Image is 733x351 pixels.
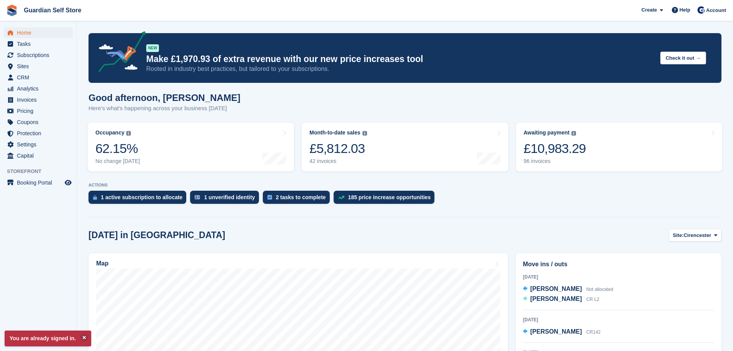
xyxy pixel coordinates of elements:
span: Pricing [17,106,63,116]
a: Occupancy 62.15% No change [DATE] [88,123,294,171]
img: icon-info-grey-7440780725fd019a000dd9b08b2336e03edf1995a4989e88bcd33f0948082b44.svg [126,131,131,136]
div: £10,983.29 [524,141,586,156]
a: menu [4,106,73,116]
a: 2 tasks to complete [263,191,334,208]
a: menu [4,139,73,150]
span: Not allocated [586,287,613,292]
a: menu [4,150,73,161]
div: 62.15% [95,141,140,156]
span: Capital [17,150,63,161]
span: Storefront [7,168,77,175]
a: 185 price increase opportunities [334,191,439,208]
span: Site: [673,232,684,239]
div: Awaiting payment [524,129,570,136]
span: CR142 [586,329,601,335]
div: 185 price increase opportunities [348,194,431,200]
button: Check it out → [660,52,706,64]
div: Occupancy [95,129,124,136]
span: Subscriptions [17,50,63,60]
a: menu [4,27,73,38]
a: menu [4,117,73,128]
h2: Move ins / outs [523,260,714,269]
span: Settings [17,139,63,150]
img: Tom Scott [697,6,705,14]
span: CR L2 [586,297,599,302]
a: Month-to-date sales £5,812.03 42 invoices [302,123,508,171]
span: Coupons [17,117,63,128]
a: Preview store [63,178,73,187]
img: price_increase_opportunities-93ffe204e8149a01c8c9dc8f82e8f89637d9d84a8eef4429ea346261dce0b2c0.svg [338,196,344,199]
p: Rooted in industry best practices, but tailored to your subscriptions. [146,65,654,73]
div: No change [DATE] [95,158,140,165]
span: Help [680,6,690,14]
span: [PERSON_NAME] [530,286,582,292]
div: Month-to-date sales [309,129,360,136]
a: [PERSON_NAME] CR L2 [523,294,599,304]
div: 1 active subscription to allocate [101,194,182,200]
div: [DATE] [523,316,714,323]
span: Analytics [17,83,63,94]
button: Site: Cirencester [669,229,721,242]
div: NEW [146,44,159,52]
div: [DATE] [523,274,714,280]
a: menu [4,61,73,72]
a: menu [4,72,73,83]
a: menu [4,39,73,49]
img: icon-info-grey-7440780725fd019a000dd9b08b2336e03edf1995a4989e88bcd33f0948082b44.svg [362,131,367,136]
div: £5,812.03 [309,141,367,156]
h1: Good afternoon, [PERSON_NAME] [88,92,240,103]
span: Invoices [17,94,63,105]
span: Home [17,27,63,38]
span: Sites [17,61,63,72]
span: Protection [17,128,63,139]
img: verify_identity-adf6edd0f0f0b5bbfe63781bf79b02c33cf7c696d77639b501bdc392416b5a36.svg [195,195,200,200]
a: [PERSON_NAME] CR142 [523,327,601,337]
span: Create [641,6,657,14]
div: 96 invoices [524,158,586,165]
img: icon-info-grey-7440780725fd019a000dd9b08b2336e03edf1995a4989e88bcd33f0948082b44.svg [571,131,576,136]
p: You are already signed in. [5,331,91,346]
span: Booking Portal [17,177,63,188]
a: Guardian Self Store [21,4,84,17]
img: task-75834270c22a3079a89374b754ae025e5fb1db73e45f91037f5363f120a921f8.svg [267,195,272,200]
a: menu [4,177,73,188]
span: CRM [17,72,63,83]
img: active_subscription_to_allocate_icon-d502201f5373d7db506a760aba3b589e785aa758c864c3986d89f69b8ff3... [93,195,97,200]
a: menu [4,94,73,105]
a: [PERSON_NAME] Not allocated [523,284,613,294]
h2: Map [96,260,109,267]
a: Awaiting payment £10,983.29 96 invoices [516,123,722,171]
a: menu [4,83,73,94]
a: menu [4,128,73,139]
p: Make £1,970.93 of extra revenue with our new price increases tool [146,54,654,65]
h2: [DATE] in [GEOGRAPHIC_DATA] [88,230,225,240]
span: Cirencester [684,232,711,239]
a: 1 unverified identity [190,191,262,208]
img: price-adjustments-announcement-icon-8257ccfd72463d97f412b2fc003d46551f7dbcb40ab6d574587a9cd5c0d94... [92,31,146,75]
span: [PERSON_NAME] [530,328,582,335]
a: 1 active subscription to allocate [88,191,190,208]
div: 2 tasks to complete [276,194,326,200]
span: [PERSON_NAME] [530,296,582,302]
a: menu [4,50,73,60]
p: ACTIONS [88,183,721,188]
span: Tasks [17,39,63,49]
div: 42 invoices [309,158,367,165]
img: stora-icon-8386f47178a22dfd0bd8f6a31ec36ba5ce8667c1dd55bd0f319d3a0aa187defe.svg [6,5,18,16]
p: Here's what's happening across your business [DATE] [88,104,240,113]
span: Account [706,7,726,14]
div: 1 unverified identity [204,194,255,200]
